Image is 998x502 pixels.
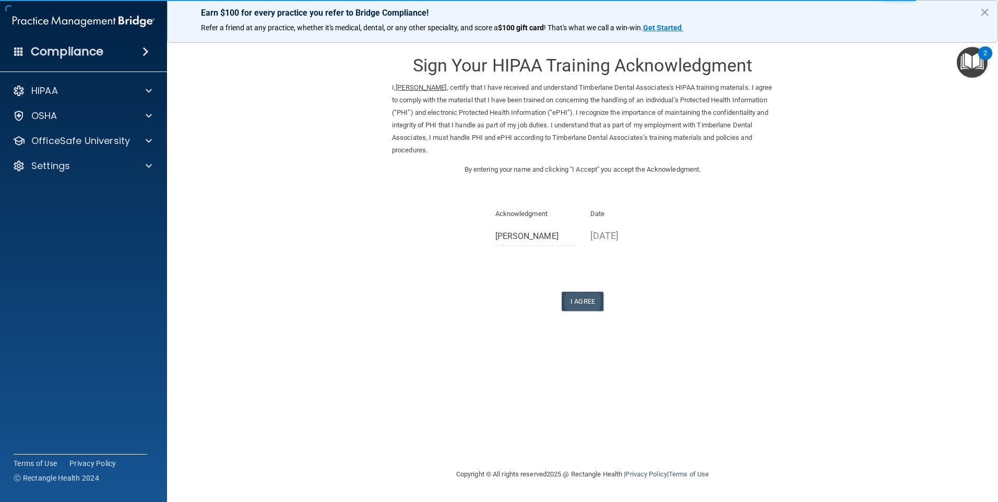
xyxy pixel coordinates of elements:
strong: Get Started [643,23,682,32]
button: Open Resource Center, 2 new notifications [957,47,988,78]
p: Settings [31,160,70,172]
p: Earn $100 for every practice you refer to Bridge Compliance! [201,8,964,18]
a: Terms of Use [14,458,57,469]
h4: Compliance [31,44,103,59]
a: Privacy Policy [69,458,116,469]
input: Full Name [495,227,575,246]
p: I, , certify that I have received and understand Timberlane Dental Associates's HIPAA training ma... [392,81,773,157]
p: Date [590,208,670,220]
p: By entering your name and clicking "I Accept" you accept the Acknowledgment. [392,163,773,176]
p: OfficeSafe University [31,135,130,147]
button: Close [980,4,990,20]
p: HIPAA [31,85,58,97]
strong: $100 gift card [498,23,544,32]
a: HIPAA [13,85,152,97]
a: OfficeSafe University [13,135,152,147]
p: OSHA [31,110,57,122]
h3: Sign Your HIPAA Training Acknowledgment [392,56,773,75]
span: Ⓒ Rectangle Health 2024 [14,473,99,483]
button: I Agree [562,292,603,311]
a: Terms of Use [669,470,709,478]
a: Privacy Policy [625,470,667,478]
a: Settings [13,160,152,172]
ins: [PERSON_NAME] [396,83,446,91]
p: [DATE] [590,227,670,244]
div: 2 [983,53,987,67]
div: Copyright © All rights reserved 2025 @ Rectangle Health | | [392,458,773,491]
a: Get Started [643,23,683,32]
span: ! That's what we call a win-win. [544,23,643,32]
span: Refer a friend at any practice, whether it's medical, dental, or any other speciality, and score a [201,23,498,32]
a: OSHA [13,110,152,122]
p: Acknowledgment [495,208,575,220]
img: PMB logo [13,11,155,32]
